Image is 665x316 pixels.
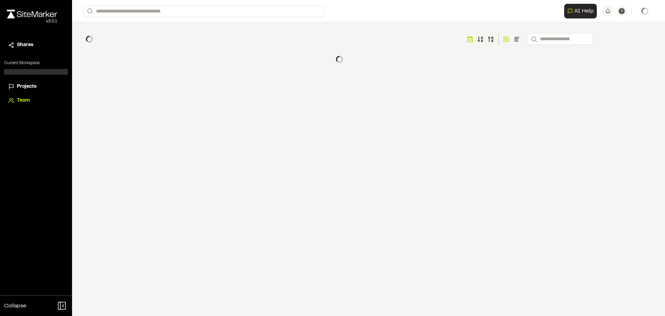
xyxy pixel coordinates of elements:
button: Search [527,33,540,45]
span: Projects [17,83,36,91]
a: Team [8,97,64,104]
button: Search [83,6,96,17]
button: Open AI Assistant [564,4,597,18]
div: Oh geez...please don't... [7,18,57,25]
span: AI Help [574,7,594,15]
span: Team [17,97,30,104]
img: rebrand.png [7,10,57,18]
span: Shares [17,41,33,49]
span: Collapse [4,302,26,310]
p: Current Workspace [4,60,68,66]
a: Projects [8,83,64,91]
a: Shares [8,41,64,49]
div: Open AI Assistant [564,4,600,18]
